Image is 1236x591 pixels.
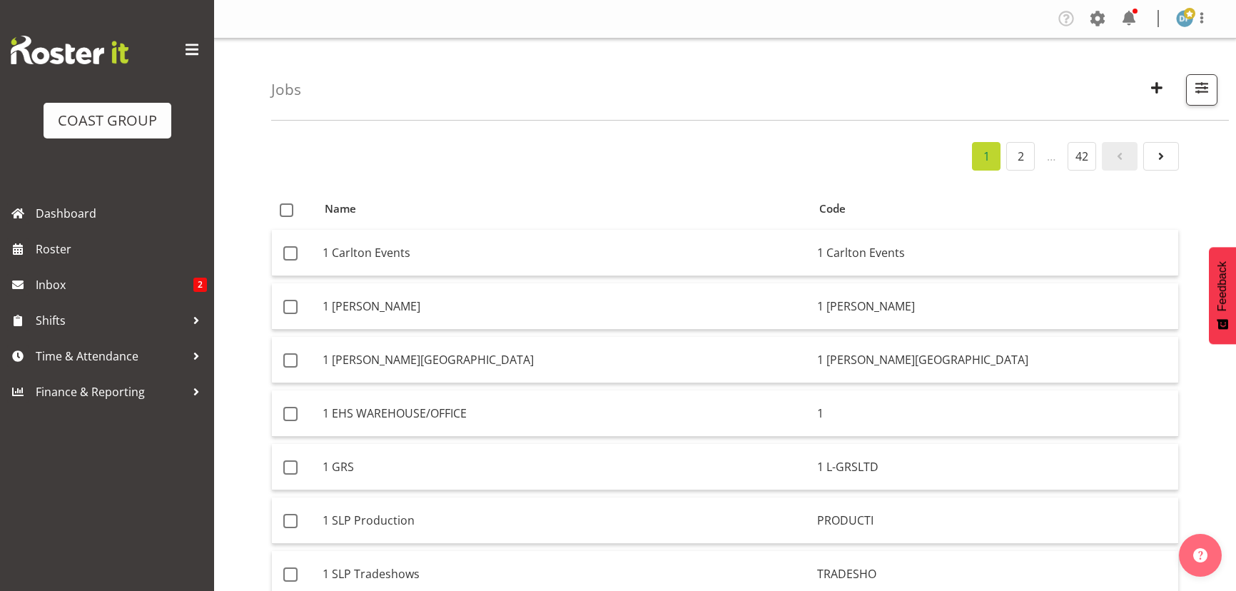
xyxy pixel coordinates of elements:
[811,230,1178,276] td: 1 Carlton Events
[1142,74,1172,106] button: Create New Job
[811,390,1178,437] td: 1
[317,283,811,330] td: 1 [PERSON_NAME]
[1006,142,1035,171] a: 2
[36,203,207,224] span: Dashboard
[1068,142,1096,171] a: 42
[193,278,207,292] span: 2
[36,238,207,260] span: Roster
[36,381,186,403] span: Finance & Reporting
[271,81,301,98] h4: Jobs
[811,337,1178,383] td: 1 [PERSON_NAME][GEOGRAPHIC_DATA]
[1216,261,1229,311] span: Feedback
[317,444,811,490] td: 1 GRS
[36,345,186,367] span: Time & Attendance
[1209,247,1236,344] button: Feedback - Show survey
[325,201,356,217] span: Name
[317,497,811,544] td: 1 SLP Production
[1193,548,1207,562] img: help-xxl-2.png
[1186,74,1217,106] button: Filter Jobs
[1176,10,1193,27] img: david-forte1134.jpg
[317,230,811,276] td: 1 Carlton Events
[811,283,1178,330] td: 1 [PERSON_NAME]
[317,390,811,437] td: 1 EHS WAREHOUSE/OFFICE
[811,444,1178,490] td: 1 L-GRSLTD
[819,201,846,217] span: Code
[811,497,1178,544] td: PRODUCTI
[317,337,811,383] td: 1 [PERSON_NAME][GEOGRAPHIC_DATA]
[11,36,128,64] img: Rosterit website logo
[36,310,186,331] span: Shifts
[36,274,193,295] span: Inbox
[58,110,157,131] div: COAST GROUP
